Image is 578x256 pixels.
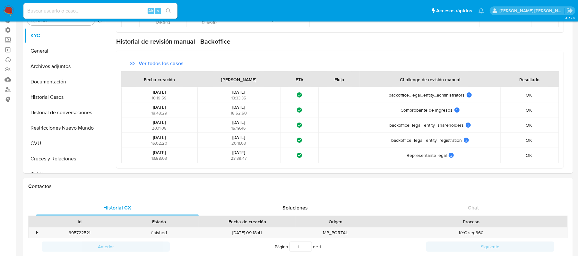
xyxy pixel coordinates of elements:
[25,74,105,90] button: Documentación
[25,43,105,59] button: General
[40,227,119,238] div: 395722521
[25,136,105,151] button: CVU
[479,8,484,13] a: Notificaciones
[283,204,308,211] span: Soluciones
[380,218,563,225] div: Proceso
[25,105,105,120] button: Historial de conversaciones
[275,242,321,252] span: Página de
[44,218,115,225] div: Id
[148,8,153,14] span: Alt
[566,7,573,14] a: Salir
[103,204,131,211] span: Historial CX
[436,7,472,14] span: Accesos rápidos
[23,7,177,15] input: Buscar usuario o caso...
[468,204,479,211] span: Chat
[300,218,371,225] div: Origen
[25,28,105,43] button: KYC
[119,227,199,238] div: finished
[42,242,170,252] button: Anterior
[25,59,105,74] button: Archivos adjuntos
[203,218,291,225] div: Fecha de creación
[320,243,321,250] span: 1
[36,230,38,236] div: •
[157,8,159,14] span: s
[162,6,175,15] button: search-icon
[25,90,105,105] button: Historial Casos
[199,227,296,238] div: [DATE] 09:18:41
[25,151,105,166] button: Cruces y Relaciones
[25,120,105,136] button: Restricciones Nuevo Mundo
[28,183,568,190] h1: Contactos
[296,227,375,238] div: MP_PORTAL
[500,8,565,14] p: emmanuel.vitiello@mercadolibre.com
[25,166,105,182] button: Créditos
[375,227,567,238] div: KYC seg360
[565,15,575,20] span: 3.157.3
[124,218,194,225] div: Estado
[426,242,554,252] button: Siguiente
